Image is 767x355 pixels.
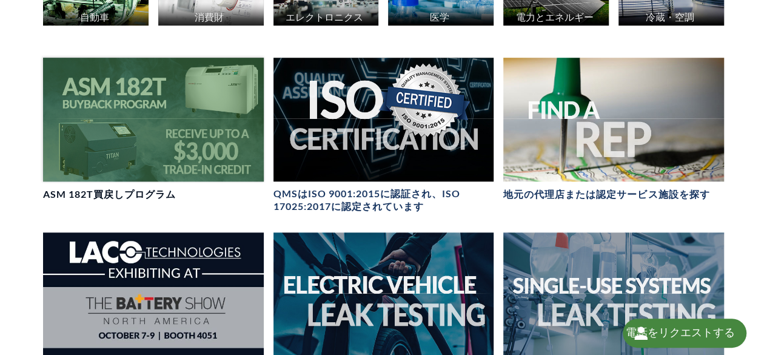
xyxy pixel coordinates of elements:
[43,188,176,200] font: ASM 182T買戻しプログラム
[625,325,734,340] font: 電話をリクエストする
[430,11,449,22] font: 医学
[516,11,594,22] font: 電力とエネルギー
[503,188,709,200] font: 地元の代理店または認定サービス施設を探す
[503,58,723,201] a: 担当者を探すヘッダー地元の代理店または認定サービス施設を探す
[43,58,263,201] a: ASM 182T買戻しプログラムバナーASM 182T買戻しプログラム
[623,319,746,348] div: 電話をリクエストする
[80,11,109,22] font: 自動車
[273,188,460,212] font: QMSはISO 9001:2015に認証され、ISO 17025:2017に認定されています
[273,58,494,213] a: ISO認証のヘッダーQMSはISO 9001:2015に認証され、ISO 17025:2017に認定されています
[645,11,694,22] font: 冷蔵・空調
[286,11,363,22] font: エレクトロニクス
[195,11,224,22] font: 消費財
